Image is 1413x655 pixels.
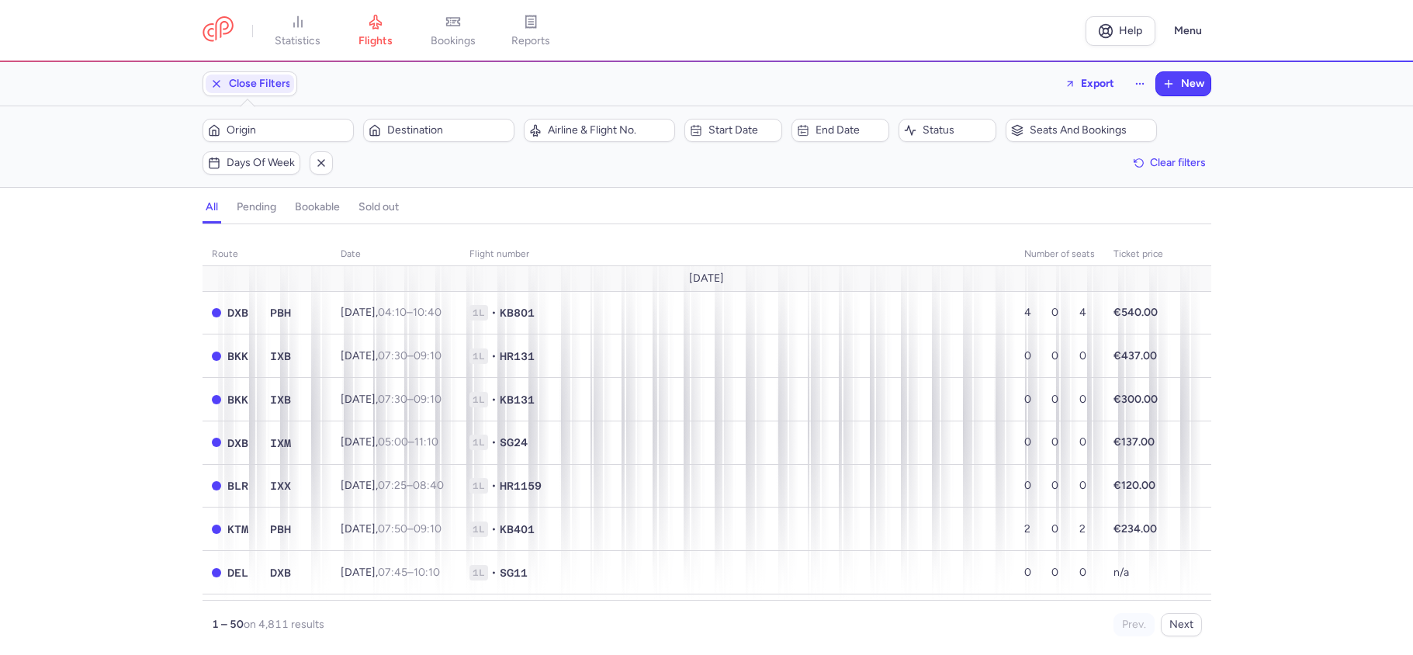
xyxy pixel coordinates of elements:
button: End date [791,119,889,142]
span: Help [1119,25,1142,36]
time: 10:40 [413,306,442,319]
div: 0 [1079,350,1095,362]
time: 11:10 [414,435,438,449]
div: 0 [1079,393,1095,406]
div: 0 [1079,567,1095,579]
time: 04:10 [378,306,407,319]
time: 08:40 [413,479,444,492]
div: 0 [1079,480,1095,492]
button: Airline & Flight No. [524,119,675,142]
span: – [378,306,442,319]
span: • [491,435,497,450]
span: n/a [1113,566,1129,579]
time: 05:00 [378,435,408,449]
div: 2 [1079,523,1095,535]
strong: €300.00 [1113,393,1158,406]
div: 4 [1024,307,1040,319]
strong: €137.00 [1113,435,1155,449]
span: reports [511,34,550,48]
span: 1L [469,522,488,537]
span: • [491,392,497,407]
strong: €437.00 [1113,349,1157,362]
span: – [378,479,444,492]
div: 2 [1024,523,1040,535]
time: 07:25 [378,479,407,492]
button: Seats and bookings [1006,119,1157,142]
div: 0 [1051,523,1067,535]
button: Next [1161,613,1202,636]
div: 0 [1051,436,1067,449]
span: Airline & Flight No. [548,124,670,137]
span: Start date [708,124,777,137]
span: BKK [227,348,248,365]
span: Seats and bookings [1030,124,1152,137]
div: 0 [1024,436,1040,449]
span: • [491,522,497,537]
span: – [378,566,440,579]
time: 07:50 [378,522,407,535]
span: statistics [275,34,320,48]
span: Destination [387,124,509,137]
span: DXB [227,435,248,452]
span: SG11 [500,565,528,580]
button: Menu [1165,16,1211,46]
span: IXB [270,348,291,365]
span: IXB [270,391,291,408]
span: – [378,349,442,362]
span: PBH [270,521,291,538]
button: Destination [363,119,514,142]
span: – [378,435,438,449]
th: Flight number [460,243,1015,266]
span: flights [358,34,393,48]
strong: 1 – 50 [212,618,244,631]
div: 0 [1051,350,1067,362]
span: [DATE], [341,349,442,362]
a: flights [337,14,414,48]
span: HR131 [500,348,535,364]
time: 09:10 [414,393,442,406]
span: on 4,811 results [244,618,324,631]
a: CitizenPlane red outlined logo [203,16,234,45]
span: PBH [270,304,291,321]
div: 0 [1024,393,1040,406]
button: Prev. [1113,613,1155,636]
span: [DATE] [689,272,724,285]
div: 4 [1079,307,1095,319]
h4: all [206,200,218,214]
span: • [491,305,497,321]
span: 1L [469,435,488,450]
a: statistics [259,14,337,48]
div: 0 [1024,350,1040,362]
span: Export [1081,78,1114,89]
span: KB801 [500,305,535,321]
button: Start date [684,119,782,142]
span: BLR [227,477,248,494]
span: • [491,565,497,580]
span: IXX [270,477,291,494]
span: Status [923,124,991,137]
span: SG24 [500,435,528,450]
span: [DATE], [341,479,444,492]
span: [DATE], [341,393,442,406]
span: KB401 [500,522,535,537]
span: – [378,522,442,535]
h4: pending [237,200,276,214]
th: date [331,243,460,266]
span: bookings [431,34,476,48]
h4: sold out [358,200,399,214]
div: 0 [1079,436,1095,449]
div: 0 [1051,480,1067,492]
span: • [491,348,497,364]
span: IXM [270,435,291,452]
div: 0 [1024,567,1040,579]
span: KTM [227,521,248,538]
span: Clear filters [1150,157,1206,168]
span: 1L [469,478,488,494]
span: Origin [227,124,348,137]
strong: €540.00 [1113,306,1158,319]
span: 1L [469,392,488,407]
div: 0 [1051,567,1067,579]
span: • [491,478,497,494]
span: New [1181,78,1204,90]
span: HR1159 [500,478,542,494]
